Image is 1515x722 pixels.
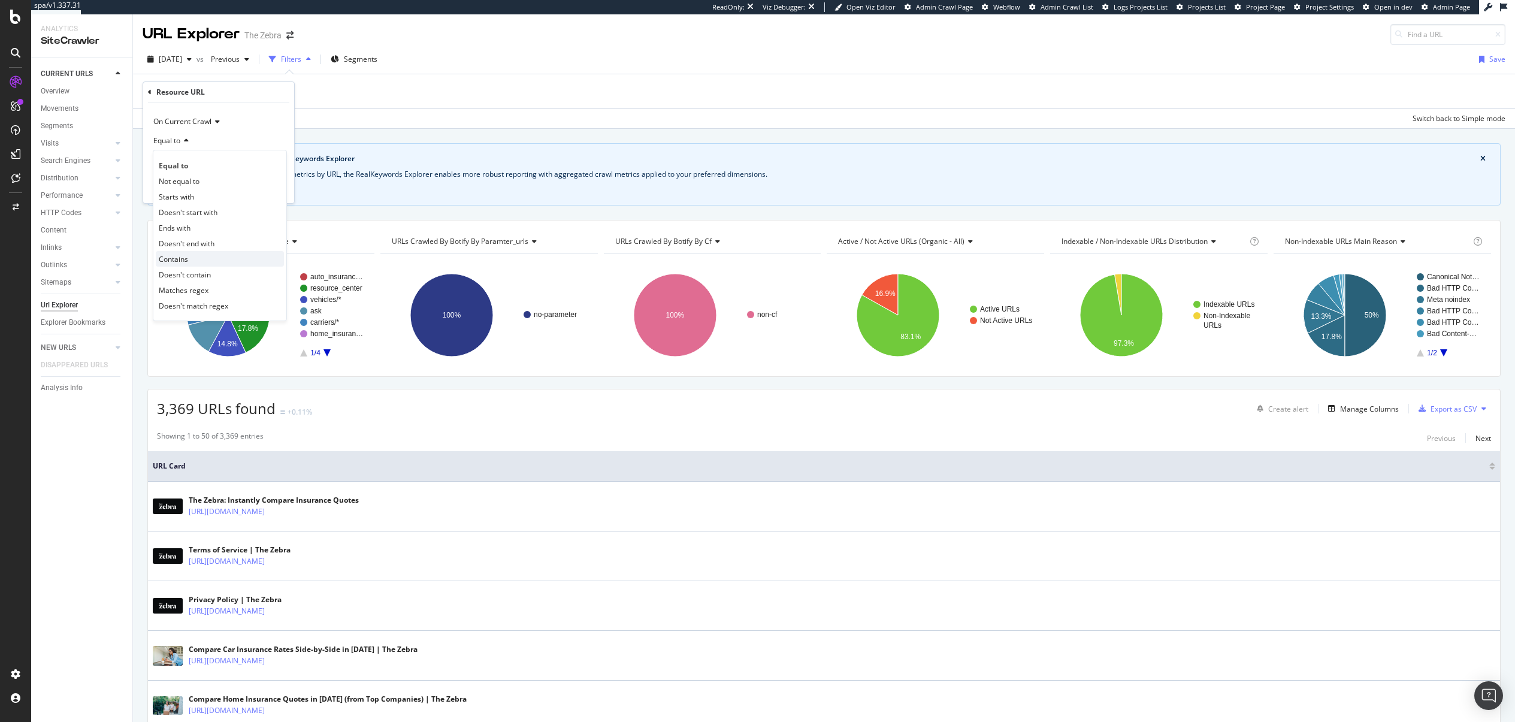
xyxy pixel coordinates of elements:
a: [URL][DOMAIN_NAME] [189,705,265,717]
span: Equal to [159,161,188,171]
button: Filters [264,50,316,69]
span: Project Settings [1305,2,1354,11]
span: Ends with [159,223,190,233]
a: Performance [41,189,112,202]
span: Webflow [993,2,1020,11]
span: Contains [159,254,188,264]
input: Find a URL [1390,24,1505,45]
button: Previous [1427,431,1456,445]
div: A chart. [157,263,374,367]
button: Next [1475,431,1491,445]
div: HTTP Codes [41,207,81,219]
text: 1/2 [1427,349,1437,357]
div: Analysis Info [41,382,83,394]
div: The Zebra [244,29,282,41]
div: While the Site Explorer provides crawl metrics by URL, the RealKeywords Explorer enables more rob... [162,169,1486,180]
span: Not equal to [159,176,199,186]
span: Indexable / Non-Indexable URLs distribution [1062,236,1208,246]
div: Privacy Policy | The Zebra [189,594,317,605]
a: [URL][DOMAIN_NAME] [189,655,265,667]
text: 17.8% [238,324,258,333]
div: Crawl metrics are now in the RealKeywords Explorer [174,153,1480,164]
text: 13.3% [1311,312,1332,321]
button: Cancel [148,182,186,194]
div: info banner [147,143,1501,206]
img: main image [153,598,183,614]
a: Project Settings [1294,2,1354,12]
div: Export as CSV [1431,404,1477,414]
img: main image [153,499,183,514]
button: Create alert [1252,399,1308,418]
text: non-cf [757,310,778,319]
span: URLs Crawled By Botify By paramter_urls [392,236,528,246]
text: 100% [442,311,461,319]
div: Open Intercom Messenger [1474,681,1503,710]
div: ReadOnly: [712,2,745,12]
button: Segments [326,50,382,69]
img: Equal [280,410,285,414]
span: Doesn't match regex [159,301,228,311]
h4: Active / Not Active URLs [836,232,1033,251]
div: Url Explorer [41,299,78,312]
text: resource_center [310,284,362,292]
span: Segments [344,54,377,64]
div: DISAPPEARED URLS [41,359,108,371]
div: Segments [41,120,73,132]
div: Save [1489,54,1505,64]
a: Open in dev [1363,2,1413,12]
a: CURRENT URLS [41,68,112,80]
div: arrow-right-arrow-left [286,31,294,40]
span: Open Viz Editor [846,2,896,11]
a: HTTP Codes [41,207,112,219]
a: Analysis Info [41,382,124,394]
a: Admin Page [1422,2,1470,12]
text: Bad HTTP Co… [1427,284,1478,292]
a: Overview [41,85,124,98]
div: Compare Home Insurance Quotes in [DATE] (from Top Companies) | The Zebra [189,694,467,705]
span: On Current Crawl [153,116,211,126]
span: Projects List [1188,2,1226,11]
a: Content [41,224,124,237]
a: Segments [41,120,124,132]
span: Active / Not Active URLs (organic - all) [838,236,964,246]
span: Doesn't end with [159,238,214,249]
span: Equal to [153,135,180,146]
div: Search Engines [41,155,90,167]
text: 50% [1365,311,1379,319]
span: Admin Page [1433,2,1470,11]
div: Sitemaps [41,276,71,289]
text: ask [310,307,322,315]
div: Analytics [41,24,123,34]
a: Admin Crawl List [1029,2,1093,12]
svg: A chart. [1274,263,1491,367]
span: 3,369 URLs found [157,398,276,418]
div: Movements [41,102,78,115]
text: vehicles/* [310,295,341,304]
div: Next [1475,433,1491,443]
h4: Indexable / Non-Indexable URLs Distribution [1059,232,1247,251]
svg: A chart. [380,263,598,367]
span: Starts with [159,192,194,202]
span: 2025 Sep. 16th [159,54,182,64]
a: [URL][DOMAIN_NAME] [189,506,265,518]
span: Open in dev [1374,2,1413,11]
span: Doesn't start with [159,207,217,217]
a: Url Explorer [41,299,124,312]
button: Manage Columns [1323,401,1399,416]
svg: A chart. [604,263,821,367]
span: URLs Crawled By Botify By cf [615,236,712,246]
text: URLs [1203,321,1221,330]
text: Non-Indexable [1203,312,1250,320]
button: [DATE] [143,50,196,69]
text: carriers/* [310,318,339,327]
div: Content [41,224,66,237]
img: main image [153,646,183,666]
span: Doesn't contain [159,270,211,280]
span: Admin Crawl Page [916,2,973,11]
div: NEW URLS [41,342,76,354]
div: Overview [41,85,69,98]
div: Visits [41,137,59,150]
svg: A chart. [1050,263,1268,367]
